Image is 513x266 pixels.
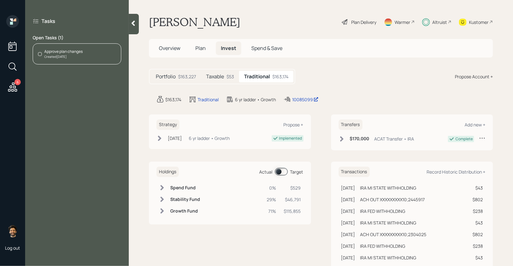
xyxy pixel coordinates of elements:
[168,135,182,141] div: [DATE]
[339,119,363,130] h6: Transfers
[360,254,417,261] div: IRA MI STATE WITHHOLDING
[290,169,303,175] div: Target
[468,243,483,249] div: $238
[360,219,417,226] div: IRA MI STATE WITHHOLDING
[351,19,376,25] div: Plan Delivery
[341,243,355,249] div: [DATE]
[279,136,302,141] div: Implemented
[468,196,483,203] div: $802
[170,197,200,202] h6: Stability Fund
[360,185,417,191] div: IRA MI STATE WITHHOLDING
[44,54,83,59] div: Created [DATE]
[468,208,483,214] div: $238
[374,136,414,142] div: ACAT Transfer • IRA
[267,196,276,203] div: 29%
[244,74,270,80] h5: Traditional
[14,79,21,85] div: 6
[198,96,219,103] div: Traditional
[456,136,473,142] div: Complete
[235,96,276,103] div: 6 yr ladder • Growth
[170,208,200,214] h6: Growth Fund
[341,219,355,226] div: [DATE]
[339,167,370,177] h6: Transactions
[156,74,176,80] h5: Portfolio
[195,45,206,52] span: Plan
[468,219,483,226] div: $43
[259,169,273,175] div: Actual
[284,122,303,128] div: Propose +
[395,19,410,25] div: Warmer
[149,15,240,29] h1: [PERSON_NAME]
[427,169,485,175] div: Record Historic Distribution +
[251,45,282,52] span: Spend & Save
[284,196,301,203] div: $46,791
[341,185,355,191] div: [DATE]
[341,196,355,203] div: [DATE]
[206,74,224,80] h5: Taxable
[468,254,483,261] div: $43
[360,196,425,203] div: ACH OUT XXXXXXXXX10;2445917
[465,122,485,128] div: Add new +
[159,45,180,52] span: Overview
[156,119,179,130] h6: Strategy
[455,73,493,80] div: Propose Account +
[469,19,488,25] div: Kustomer
[341,208,355,214] div: [DATE]
[360,208,406,214] div: IRA FED WITHHOLDING
[341,254,355,261] div: [DATE]
[165,96,181,103] div: $163,174
[360,243,406,249] div: IRA FED WITHHOLDING
[284,185,301,191] div: $529
[350,136,369,141] h6: $170,000
[156,167,179,177] h6: Holdings
[33,35,121,41] label: Open Tasks ( 1 )
[341,231,355,238] div: [DATE]
[360,231,427,238] div: ACH OUT XXXXXXXXX10;2304025
[267,185,276,191] div: 0%
[468,185,483,191] div: $43
[6,225,19,237] img: eric-schwartz-headshot.png
[272,73,288,80] div: $163,174
[41,18,55,25] label: Tasks
[267,208,276,214] div: 71%
[292,96,319,103] div: 10085099
[432,19,447,25] div: Altruist
[178,73,196,80] div: $163,227
[226,73,234,80] div: $53
[468,231,483,238] div: $802
[5,245,20,251] div: Log out
[221,45,236,52] span: Invest
[189,135,230,141] div: 6 yr ladder • Growth
[170,185,200,191] h6: Spend Fund
[44,49,83,54] div: Approve plan changes
[284,208,301,214] div: $115,855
